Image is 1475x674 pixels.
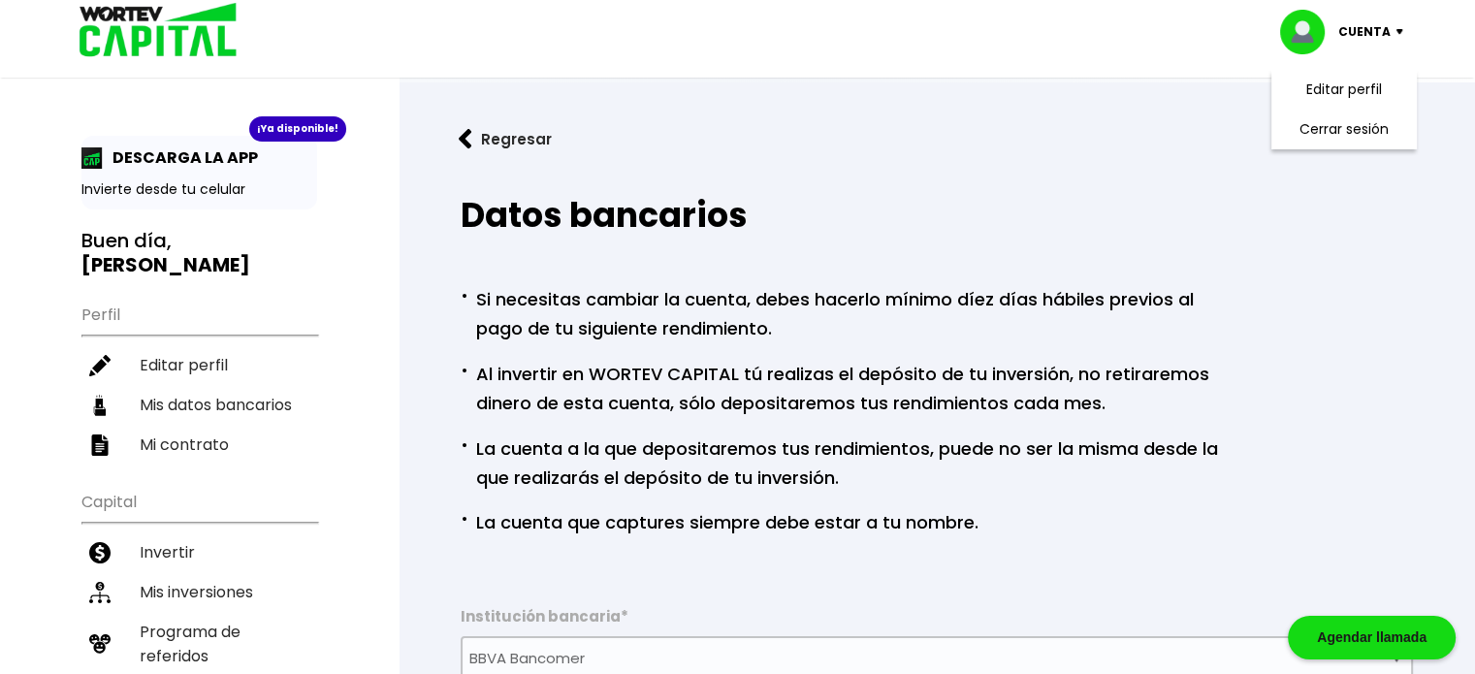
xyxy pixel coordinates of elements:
[89,542,111,563] img: invertir-icon.b3b967d7.svg
[81,572,317,612] a: Mis inversiones
[461,356,1233,418] p: Al invertir en WORTEV CAPITAL tú realizas el depósito de tu inversión, no retiraremos dinero de e...
[1267,110,1422,149] li: Cerrar sesión
[81,147,103,169] img: app-icon
[81,345,317,385] a: Editar perfil
[81,293,317,465] ul: Perfil
[81,425,317,465] a: Mi contrato
[1288,616,1456,659] div: Agendar llamada
[81,229,317,277] h3: Buen día,
[89,434,111,456] img: contrato-icon.f2db500c.svg
[461,504,978,537] p: La cuenta que captures siempre debe estar a tu nombre.
[89,395,111,416] img: datos-icon.10cf9172.svg
[461,504,467,533] span: ·
[461,196,1413,235] h2: Datos bancarios
[461,431,467,460] span: ·
[461,431,1233,493] p: La cuenta a la que depositaremos tus rendimientos, puede no ser la misma desde la que realizarás ...
[461,356,467,385] span: ·
[103,145,258,170] p: DESCARGA LA APP
[81,251,250,278] b: [PERSON_NAME]
[89,582,111,603] img: inversiones-icon.6695dc30.svg
[430,113,1444,165] a: flecha izquierdaRegresar
[461,607,1413,636] label: Institución bancaria
[81,385,317,425] a: Mis datos bancarios
[1280,10,1338,54] img: profile-image
[249,116,346,142] div: ¡Ya disponible!
[461,281,1233,343] p: Si necesitas cambiar la cuenta, debes hacerlo mínimo díez días hábiles previos al pago de tu sigu...
[1338,17,1391,47] p: Cuenta
[89,633,111,655] img: recomiendanos-icon.9b8e9327.svg
[89,355,111,376] img: editar-icon.952d3147.svg
[81,532,317,572] a: Invertir
[430,113,581,165] button: Regresar
[1306,80,1382,100] a: Editar perfil
[461,281,467,310] span: ·
[459,129,472,149] img: flecha izquierda
[1391,29,1417,35] img: icon-down
[81,179,317,200] p: Invierte desde tu celular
